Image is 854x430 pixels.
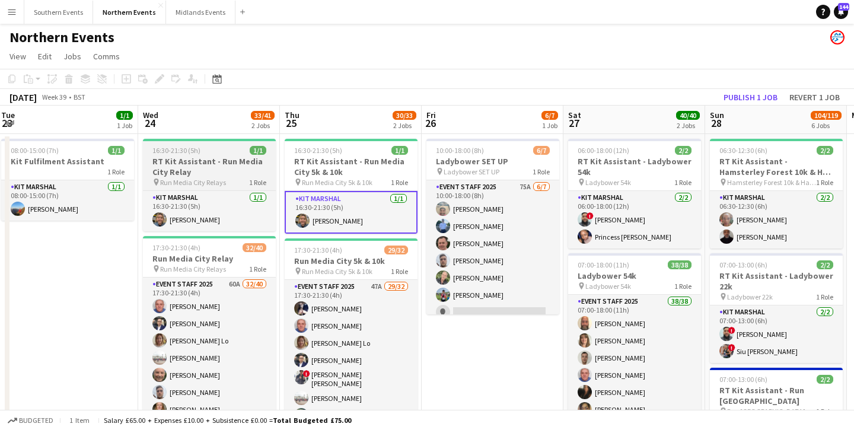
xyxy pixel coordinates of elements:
[285,110,299,120] span: Thu
[719,90,782,105] button: Publish 1 job
[243,243,266,252] span: 32/40
[24,1,93,24] button: Southern Events
[811,111,842,120] span: 104/119
[710,253,843,363] div: 07:00-13:00 (6h)2/2RT Kit Assistant - Ladybower 22k Ladybower 22k1 RoleKit Marshal2/207:00-13:00 ...
[674,178,692,187] span: 1 Role
[785,90,845,105] button: Revert 1 job
[668,260,692,269] span: 38/38
[817,260,833,269] span: 2/2
[436,146,484,155] span: 10:00-18:00 (8h)
[816,178,833,187] span: 1 Role
[728,344,735,351] span: !
[1,180,134,221] app-card-role: Kit Marshal1/108:00-15:00 (7h)[PERSON_NAME]
[141,116,158,130] span: 24
[251,111,275,120] span: 33/41
[11,146,59,155] span: 08:00-15:00 (7h)
[710,191,843,249] app-card-role: Kit Marshal2/206:30-12:30 (6h)[PERSON_NAME][PERSON_NAME]
[568,139,701,249] app-job-card: 06:00-18:00 (12h)2/2RT Kit Assistant - Ladybower 54k Ladybower 54k1 RoleKit Marshal2/206:00-18:00...
[719,260,767,269] span: 07:00-13:00 (6h)
[294,146,342,155] span: 16:30-21:30 (5h)
[568,270,701,281] h3: Ladybower 54k
[33,49,56,64] a: Edit
[116,111,133,120] span: 1/1
[830,30,845,44] app-user-avatar: RunThrough Events
[285,256,418,266] h3: Run Media City 5k & 10k
[9,28,114,46] h1: Northern Events
[727,407,805,416] span: Run [GEOGRAPHIC_DATA]
[817,375,833,384] span: 2/2
[710,110,724,120] span: Sun
[568,110,581,120] span: Sat
[578,260,629,269] span: 07:00-18:00 (11h)
[393,111,416,120] span: 30/33
[285,156,418,177] h3: RT Kit Assistant - Run Media City 5k & 10k
[302,178,372,187] span: Run Media City 5k & 10k
[710,305,843,363] app-card-role: Kit Marshal2/207:00-13:00 (6h)![PERSON_NAME]!Siu [PERSON_NAME]
[250,146,266,155] span: 1/1
[585,178,631,187] span: Ladybower 54k
[108,146,125,155] span: 1/1
[710,385,843,406] h3: RT Kit Assistant - Run [GEOGRAPHIC_DATA]
[817,146,833,155] span: 2/2
[541,111,558,120] span: 6/7
[444,167,499,176] span: Ladybower SET UP
[719,375,767,384] span: 07:00-13:00 (6h)
[273,416,351,425] span: Total Budgeted £75.00
[426,110,436,120] span: Fri
[727,292,773,301] span: Ladybower 22k
[65,416,94,425] span: 1 item
[160,178,226,187] span: Run Media City Relays
[107,167,125,176] span: 1 Role
[426,180,559,324] app-card-role: Event Staff 202575A6/710:00-18:00 (8h)[PERSON_NAME][PERSON_NAME][PERSON_NAME][PERSON_NAME][PERSON...
[426,156,559,167] h3: Ladybower SET UP
[19,416,53,425] span: Budgeted
[816,407,833,416] span: 1 Role
[542,121,557,130] div: 1 Job
[384,246,408,254] span: 29/32
[676,111,700,120] span: 40/40
[143,253,276,264] h3: Run Media City Relay
[816,292,833,301] span: 1 Role
[719,146,767,155] span: 06:30-12:30 (6h)
[249,265,266,273] span: 1 Role
[710,156,843,177] h3: RT Kit Assistant - Hamsterley Forest 10k & Half Marathon
[6,414,55,427] button: Budgeted
[285,238,418,414] app-job-card: 17:30-21:30 (4h)29/32Run Media City 5k & 10k Run Media City 5k & 10k1 RoleEvent Staff 202547A29/3...
[160,265,226,273] span: Run Media City Relays
[391,178,408,187] span: 1 Role
[294,246,342,254] span: 17:30-21:30 (4h)
[1,110,15,120] span: Tue
[143,236,276,412] div: 17:30-21:30 (4h)32/40Run Media City Relay Run Media City Relays1 RoleEvent Staff 202560A32/4017:3...
[38,51,52,62] span: Edit
[143,191,276,231] app-card-role: Kit Marshal1/116:30-21:30 (5h)[PERSON_NAME]
[1,139,134,221] app-job-card: 08:00-15:00 (7h)1/1Kit Fulfilment Assistant1 RoleKit Marshal1/108:00-15:00 (7h)[PERSON_NAME]
[39,93,69,101] span: Week 39
[9,91,37,103] div: [DATE]
[426,139,559,314] app-job-card: 10:00-18:00 (8h)6/7Ladybower SET UP Ladybower SET UP1 RoleEvent Staff 202575A6/710:00-18:00 (8h)[...
[710,270,843,292] h3: RT Kit Assistant - Ladybower 22k
[166,1,235,24] button: Midlands Events
[568,156,701,177] h3: RT Kit Assistant - Ladybower 54k
[104,416,351,425] div: Salary £65.00 + Expenses £10.00 + Subsistence £0.00 =
[585,282,631,291] span: Ladybower 54k
[117,121,132,130] div: 1 Job
[285,139,418,234] app-job-card: 16:30-21:30 (5h)1/1RT Kit Assistant - Run Media City 5k & 10k Run Media City 5k & 10k1 RoleKit Ma...
[568,191,701,249] app-card-role: Kit Marshal2/206:00-18:00 (12h)![PERSON_NAME]Princess [PERSON_NAME]
[74,93,85,101] div: BST
[88,49,125,64] a: Comms
[727,178,816,187] span: Hamsterley Forest 10k & Half Marathon
[283,116,299,130] span: 25
[425,116,436,130] span: 26
[9,51,26,62] span: View
[143,156,276,177] h3: RT Kit Assistant - Run Media City Relay
[59,49,86,64] a: Jobs
[568,253,701,429] app-job-card: 07:00-18:00 (11h)38/38Ladybower 54k Ladybower 54k1 RoleEvent Staff 202538/3807:00-18:00 (11h)[PER...
[143,139,276,231] app-job-card: 16:30-21:30 (5h)1/1RT Kit Assistant - Run Media City Relay Run Media City Relays1 RoleKit Marshal...
[63,51,81,62] span: Jobs
[675,146,692,155] span: 2/2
